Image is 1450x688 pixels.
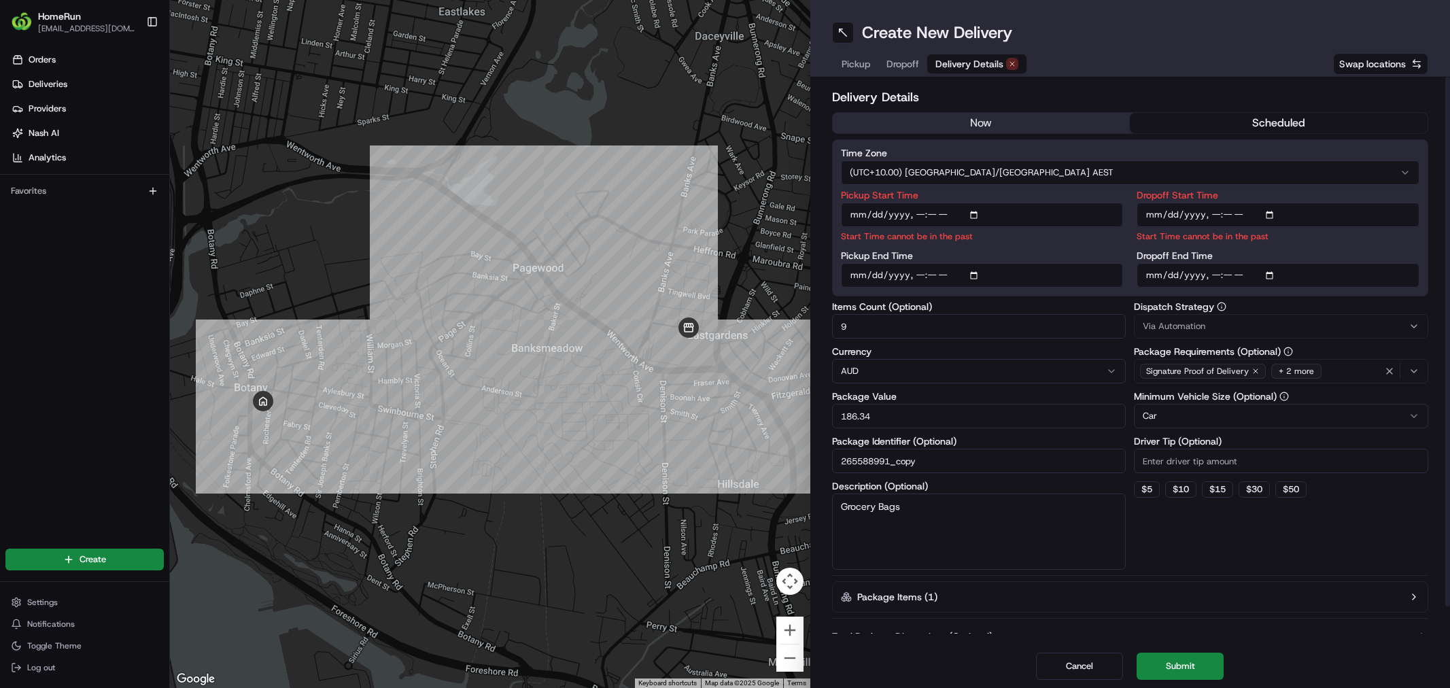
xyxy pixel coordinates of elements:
[1137,653,1224,680] button: Submit
[29,54,56,66] span: Orders
[832,581,1429,613] button: Package Items (1)
[1134,359,1428,383] button: Signature Proof of Delivery+ 2 more
[833,113,1130,133] button: now
[5,98,169,120] a: Providers
[38,10,81,23] button: HomeRun
[1283,347,1293,356] button: Package Requirements (Optional)
[1137,190,1419,200] label: Dropoff Start Time
[1275,481,1307,498] button: $50
[27,662,55,673] span: Log out
[27,640,82,651] span: Toggle Theme
[5,49,169,71] a: Orders
[638,678,697,688] button: Keyboard shortcuts
[29,103,66,115] span: Providers
[841,190,1124,200] label: Pickup Start Time
[1271,364,1322,379] div: + 2 more
[832,630,992,643] label: Total Package Dimensions (Optional)
[935,57,1003,71] span: Delivery Details
[832,449,1126,473] input: Enter package identifier
[1143,320,1205,332] span: Via Automation
[1202,481,1233,498] button: $15
[27,619,75,630] span: Notifications
[1134,436,1428,446] label: Driver Tip (Optional)
[173,670,218,688] a: Open this area in Google Maps (opens a new window)
[832,392,1126,401] label: Package Value
[1134,347,1428,356] label: Package Requirements (Optional)
[842,57,870,71] span: Pickup
[1339,57,1406,71] span: Swap locations
[832,302,1126,311] label: Items Count (Optional)
[776,568,804,595] button: Map camera controls
[1239,481,1270,498] button: $30
[5,615,164,634] button: Notifications
[5,73,169,95] a: Deliveries
[1130,113,1428,133] button: scheduled
[80,553,106,566] span: Create
[841,230,1124,243] p: Start Time cannot be in the past
[1146,366,1249,377] span: Signature Proof of Delivery
[776,644,804,672] button: Zoom out
[857,590,937,604] label: Package Items ( 1 )
[832,314,1126,339] input: Enter number of items
[5,549,164,570] button: Create
[1134,314,1428,339] button: Via Automation
[886,57,919,71] span: Dropoff
[11,11,33,33] img: HomeRun
[787,679,806,687] a: Terms
[5,122,169,144] a: Nash AI
[832,630,1429,643] button: Total Package Dimensions (Optional)
[1333,53,1428,75] button: Swap locations
[5,5,141,38] button: HomeRunHomeRun[EMAIL_ADDRESS][DOMAIN_NAME]
[832,436,1126,446] label: Package Identifier (Optional)
[29,127,59,139] span: Nash AI
[862,22,1012,44] h1: Create New Delivery
[5,636,164,655] button: Toggle Theme
[1137,251,1419,260] label: Dropoff End Time
[5,658,164,677] button: Log out
[5,593,164,612] button: Settings
[832,404,1126,428] input: Enter package value
[776,617,804,644] button: Zoom in
[1137,230,1419,243] p: Start Time cannot be in the past
[38,23,135,34] button: [EMAIL_ADDRESS][DOMAIN_NAME]
[1134,302,1428,311] label: Dispatch Strategy
[27,597,58,608] span: Settings
[1036,653,1123,680] button: Cancel
[1165,481,1196,498] button: $10
[832,88,1429,107] h2: Delivery Details
[1279,392,1289,401] button: Minimum Vehicle Size (Optional)
[29,152,66,164] span: Analytics
[705,679,779,687] span: Map data ©2025 Google
[1134,481,1160,498] button: $5
[832,347,1126,356] label: Currency
[173,670,218,688] img: Google
[841,148,1420,158] label: Time Zone
[29,78,67,90] span: Deliveries
[1134,392,1428,401] label: Minimum Vehicle Size (Optional)
[5,147,169,169] a: Analytics
[841,251,1124,260] label: Pickup End Time
[5,180,164,202] div: Favorites
[832,494,1126,570] textarea: Grocery Bags
[1134,449,1428,473] input: Enter driver tip amount
[1217,302,1226,311] button: Dispatch Strategy
[832,481,1126,491] label: Description (Optional)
